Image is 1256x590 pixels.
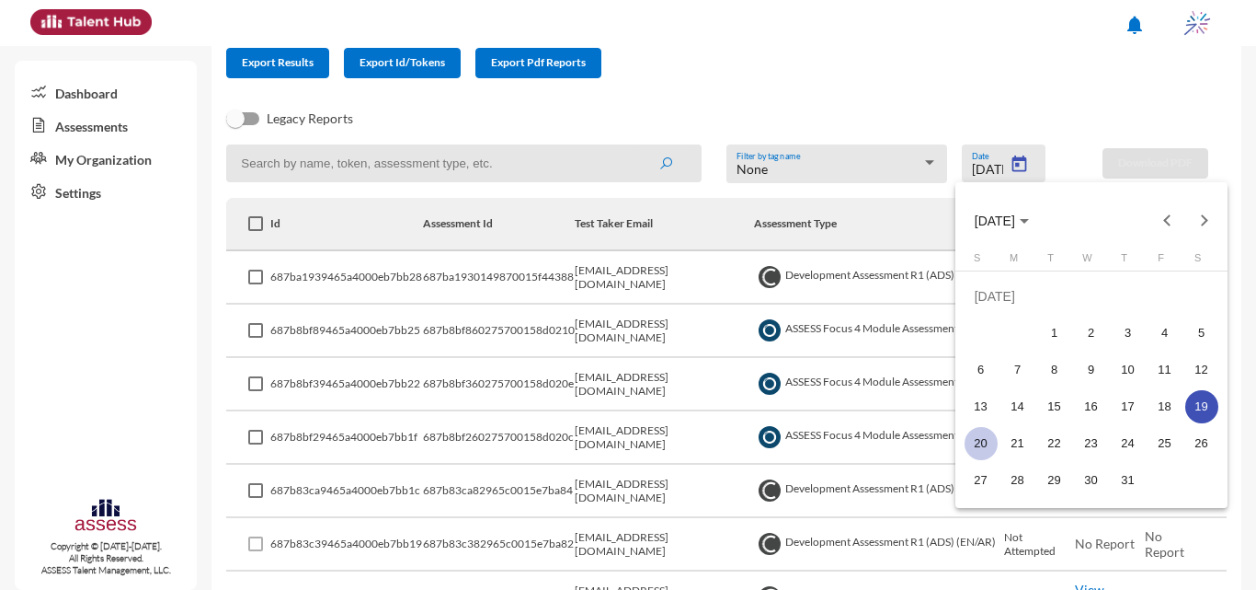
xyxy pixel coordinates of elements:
td: July 5, 2025 [1183,315,1220,352]
td: July 11, 2025 [1147,352,1183,388]
th: Friday [1147,252,1183,271]
td: July 22, 2025 [1036,425,1073,462]
div: 19 [1185,390,1218,423]
div: 28 [1001,464,1034,497]
th: Thursday [1110,252,1147,271]
td: July 16, 2025 [1073,388,1110,425]
td: [DATE] [963,278,1220,315]
td: July 1, 2025 [1036,315,1073,352]
div: 15 [1038,390,1071,423]
td: July 10, 2025 [1110,352,1147,388]
td: July 15, 2025 [1036,388,1073,425]
div: 23 [1075,427,1108,460]
td: July 24, 2025 [1110,425,1147,462]
div: 11 [1148,353,1182,387]
td: July 3, 2025 [1110,315,1147,352]
td: July 20, 2025 [963,425,999,462]
div: 30 [1075,464,1108,497]
td: July 23, 2025 [1073,425,1110,462]
div: 17 [1112,390,1145,423]
span: [DATE] [975,214,1015,228]
td: July 21, 2025 [999,425,1036,462]
div: 27 [965,464,998,497]
div: 7 [1001,353,1034,387]
td: July 6, 2025 [963,352,999,388]
div: 31 [1112,464,1145,497]
div: 9 [1075,353,1108,387]
div: 14 [1001,390,1034,423]
div: 3 [1112,317,1145,350]
div: 22 [1038,427,1071,460]
div: 8 [1038,353,1071,387]
td: July 12, 2025 [1183,352,1220,388]
td: July 9, 2025 [1073,352,1110,388]
button: Next month [1185,202,1222,239]
th: Tuesday [1036,252,1073,271]
td: July 26, 2025 [1183,425,1220,462]
div: 13 [965,390,998,423]
div: 18 [1148,390,1182,423]
td: July 28, 2025 [999,462,1036,499]
div: 26 [1185,427,1218,460]
th: Saturday [1183,252,1220,271]
div: 5 [1185,317,1218,350]
div: 16 [1075,390,1108,423]
button: Previous month [1148,202,1185,239]
td: July 2, 2025 [1073,315,1110,352]
td: July 27, 2025 [963,462,999,499]
div: 12 [1185,353,1218,387]
div: 29 [1038,464,1071,497]
td: July 18, 2025 [1147,388,1183,425]
div: 2 [1075,317,1108,350]
td: July 17, 2025 [1110,388,1147,425]
div: 24 [1112,427,1145,460]
td: July 4, 2025 [1147,315,1183,352]
div: 1 [1038,317,1071,350]
td: July 19, 2025 [1183,388,1220,425]
div: 20 [965,427,998,460]
th: Wednesday [1073,252,1110,271]
div: 4 [1148,317,1182,350]
div: 25 [1148,427,1182,460]
td: July 29, 2025 [1036,462,1073,499]
button: Choose month and year [960,202,1044,239]
div: 21 [1001,427,1034,460]
div: 6 [965,353,998,387]
th: Monday [999,252,1036,271]
td: July 14, 2025 [999,388,1036,425]
th: Sunday [963,252,999,271]
td: July 8, 2025 [1036,352,1073,388]
td: July 13, 2025 [963,388,999,425]
td: July 30, 2025 [1073,462,1110,499]
td: July 31, 2025 [1110,462,1147,499]
td: July 25, 2025 [1147,425,1183,462]
td: July 7, 2025 [999,352,1036,388]
div: 10 [1112,353,1145,387]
